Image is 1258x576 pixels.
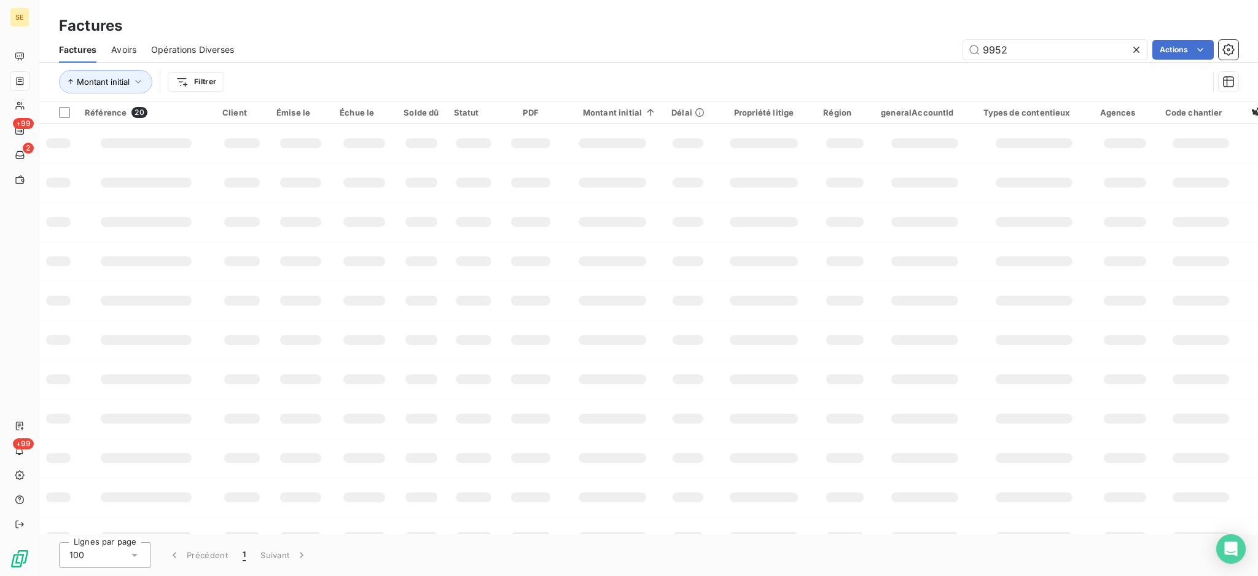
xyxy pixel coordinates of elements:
h3: Factures [59,15,122,37]
div: Région [823,108,866,117]
div: Client [222,108,262,117]
span: 20 [131,107,147,118]
div: Types de contentieux [983,108,1085,117]
div: Solde dû [404,108,439,117]
span: Opérations Diverses [151,44,234,56]
img: Logo LeanPay [10,549,29,569]
div: PDF [508,108,553,117]
div: Délai [671,108,705,117]
span: 1 [243,549,246,561]
span: +99 [13,118,34,129]
div: SE [10,7,29,27]
span: Avoirs [111,44,136,56]
span: 100 [69,549,84,561]
button: Actions [1152,40,1214,60]
span: +99 [13,438,34,449]
button: Précédent [161,542,235,568]
span: 2 [23,143,34,154]
div: Échue le [340,108,389,117]
div: Agences [1100,108,1151,117]
div: Propriété litige [719,108,808,117]
span: Montant initial [77,77,130,87]
div: Code chantier [1165,108,1237,117]
div: Émise le [276,108,325,117]
button: Montant initial [59,70,152,93]
div: Open Intercom Messenger [1216,534,1246,564]
div: generalAccountId [881,108,968,117]
button: Filtrer [168,72,224,92]
button: 1 [235,542,253,568]
div: Montant initial [568,108,657,117]
input: Rechercher [963,40,1147,60]
button: Suivant [253,542,315,568]
span: Factures [59,44,96,56]
span: Référence [85,108,127,117]
div: Statut [454,108,494,117]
